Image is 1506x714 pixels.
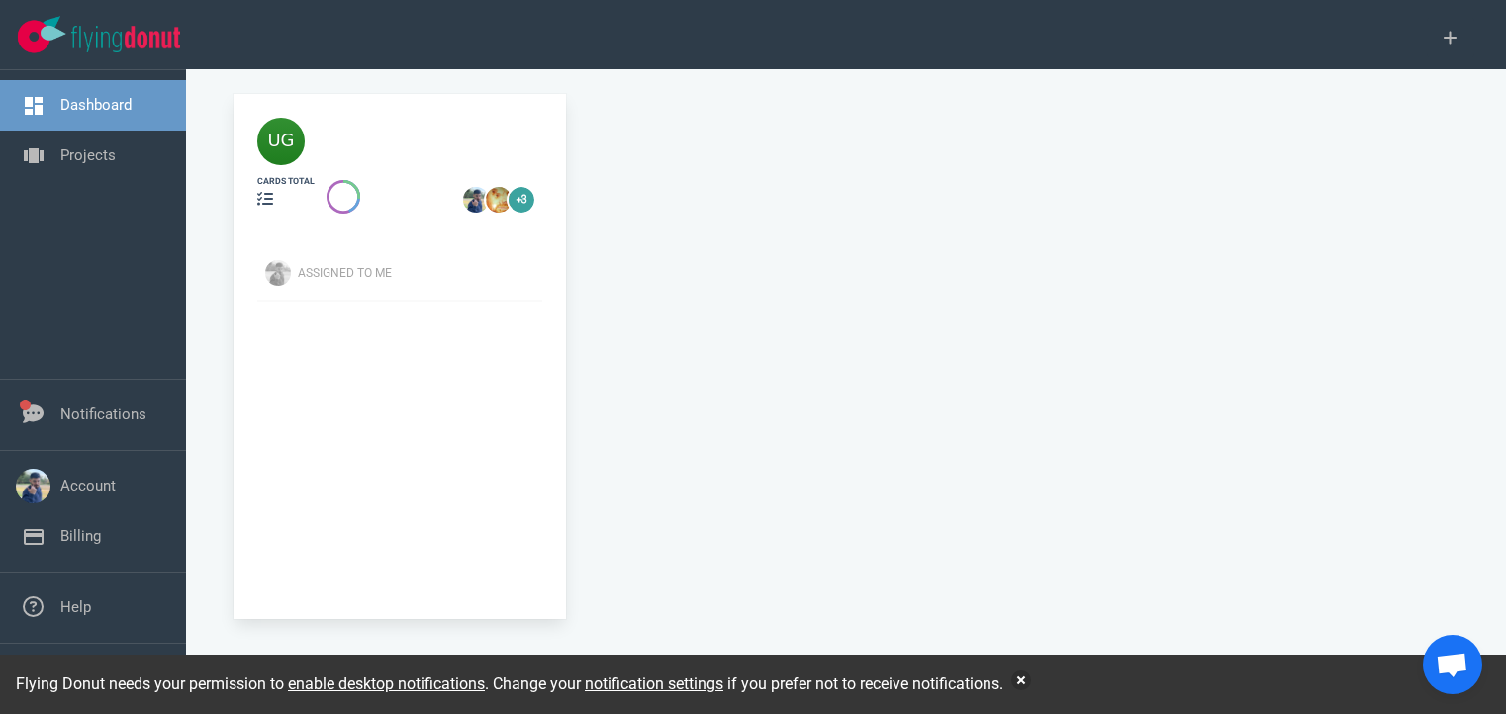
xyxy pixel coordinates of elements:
[517,194,526,205] text: +3
[485,674,1003,693] span: . Change your if you prefer not to receive notifications.
[298,264,554,282] div: Assigned To Me
[257,175,315,188] div: cards total
[1423,635,1482,694] div: Open chat
[60,598,91,616] a: Help
[60,96,132,114] a: Dashboard
[288,674,485,693] a: enable desktop notifications
[486,187,512,213] img: 26
[60,146,116,164] a: Projects
[60,477,116,494] a: Account
[265,260,291,286] img: Avatar
[585,674,723,693] a: notification settings
[257,118,305,165] img: 40
[60,527,101,545] a: Billing
[60,405,146,423] a: Notifications
[16,674,485,693] span: Flying Donut needs your permission to
[71,26,180,52] img: Flying Donut text logo
[463,187,489,213] img: 26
